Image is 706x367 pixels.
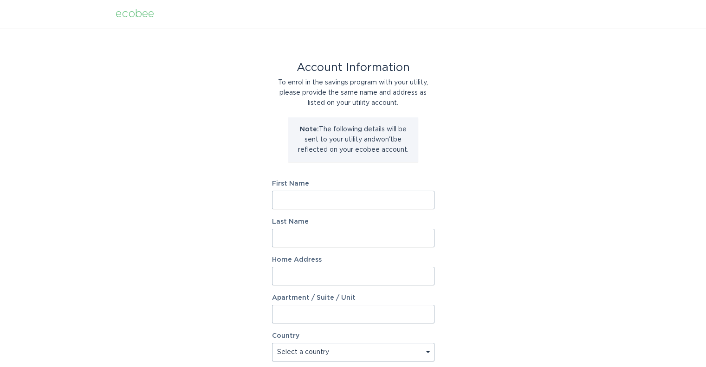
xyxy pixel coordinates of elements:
[295,124,411,155] p: The following details will be sent to your utility and won't be reflected on your ecobee account.
[272,333,299,339] label: Country
[272,77,434,108] div: To enrol in the savings program with your utility, please provide the same name and address as li...
[272,219,434,225] label: Last Name
[272,63,434,73] div: Account Information
[272,295,434,301] label: Apartment / Suite / Unit
[300,126,319,133] strong: Note:
[272,180,434,187] label: First Name
[272,257,434,263] label: Home Address
[116,9,154,19] div: ecobee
